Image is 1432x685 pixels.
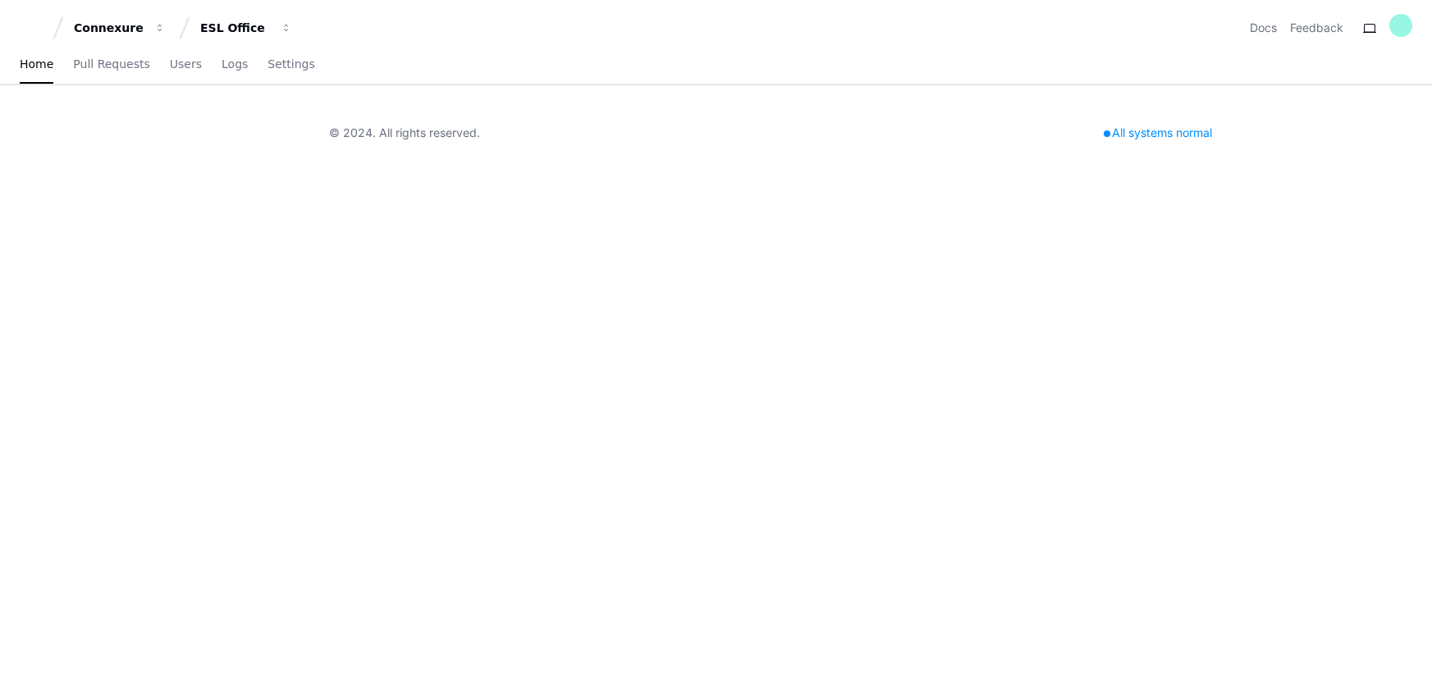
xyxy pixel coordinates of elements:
div: ESL Office [200,20,271,36]
span: Logs [222,59,248,69]
div: © 2024. All rights reserved. [329,125,480,141]
a: Settings [268,46,314,84]
button: Connexure [67,13,172,43]
button: ESL Office [194,13,299,43]
a: Logs [222,46,248,84]
a: Docs [1250,20,1277,36]
a: Users [170,46,202,84]
span: Users [170,59,202,69]
div: All systems normal [1094,121,1222,144]
div: Connexure [74,20,144,36]
span: Home [20,59,53,69]
a: Home [20,46,53,84]
button: Feedback [1290,20,1343,36]
span: Pull Requests [73,59,149,69]
span: Settings [268,59,314,69]
a: Pull Requests [73,46,149,84]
